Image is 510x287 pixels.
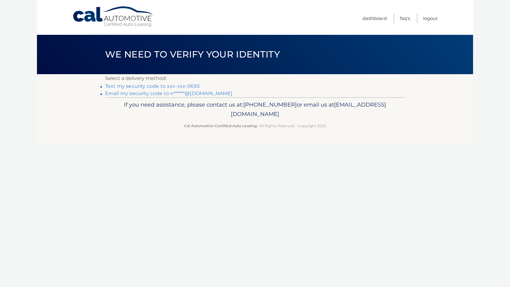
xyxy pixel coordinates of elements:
strong: Cal Automotive Certified Auto Leasing [184,124,257,128]
span: [PHONE_NUMBER] [243,101,297,108]
a: Logout [423,13,438,23]
a: FAQ's [400,13,410,23]
p: If you need assistance, please contact us at: or email us at [109,100,401,119]
a: Cal Automotive [72,6,154,28]
span: We need to verify your identity [105,49,280,60]
p: - All Rights Reserved - Copyright 2025 [109,123,401,129]
p: Select a delivery method: [105,74,405,83]
a: Dashboard [363,13,387,23]
a: Email my security code to n******@[DOMAIN_NAME] [105,91,233,96]
a: Text my security code to xxx-xxx-0693 [105,83,200,89]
